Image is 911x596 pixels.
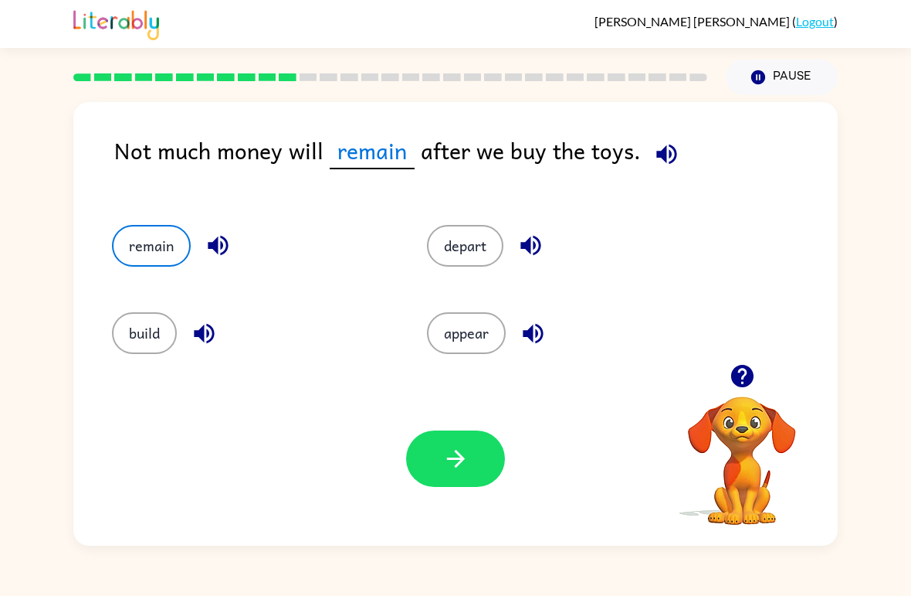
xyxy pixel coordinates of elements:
[427,312,506,354] button: appear
[114,133,838,194] div: Not much money will after we buy the toys.
[330,133,415,169] span: remain
[726,60,838,95] button: Pause
[112,312,177,354] button: build
[594,14,792,29] span: [PERSON_NAME] [PERSON_NAME]
[594,14,838,29] div: ( )
[665,373,819,527] video: Your browser must support playing .mp4 files to use Literably. Please try using another browser.
[427,225,503,267] button: depart
[796,14,834,29] a: Logout
[73,6,159,40] img: Literably
[112,225,191,267] button: remain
